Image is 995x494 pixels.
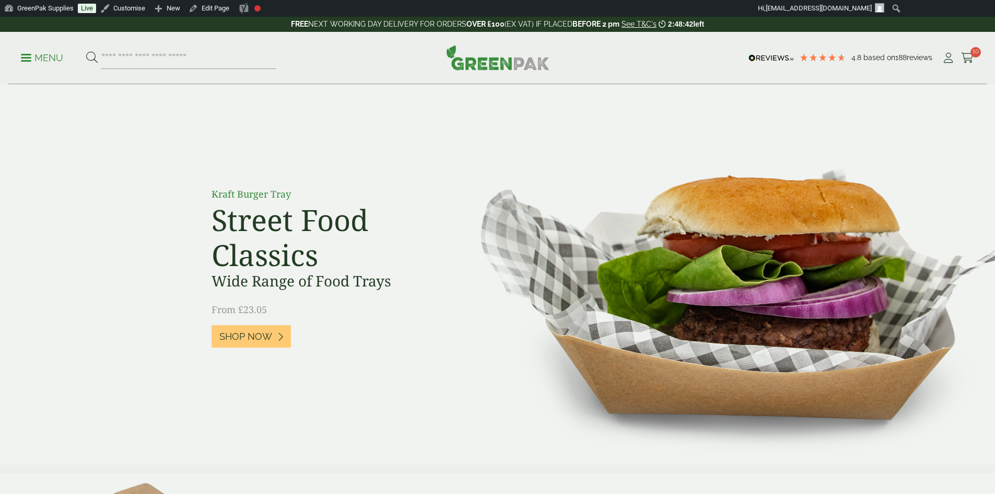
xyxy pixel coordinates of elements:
span: Based on [863,53,895,62]
img: REVIEWS.io [748,54,794,62]
img: GreenPak Supplies [446,45,549,70]
h3: Wide Range of Food Trays [212,272,447,290]
span: Shop Now [219,331,272,342]
span: 188 [895,53,907,62]
span: [EMAIL_ADDRESS][DOMAIN_NAME] [766,4,872,12]
span: From £23.05 [212,303,267,316]
strong: FREE [291,20,308,28]
a: Menu [21,52,63,62]
h2: Street Food Classics [212,202,447,272]
p: Menu [21,52,63,64]
strong: BEFORE 2 pm [572,20,619,28]
a: 10 [961,50,974,66]
span: reviews [907,53,932,62]
img: Street Food Classics [448,85,995,465]
i: My Account [942,53,955,63]
a: See T&C's [622,20,657,28]
div: Focus keyphrase not set [254,5,261,12]
span: left [693,20,704,28]
a: Shop Now [212,325,291,348]
a: Live [78,4,96,13]
strong: OVER £100 [466,20,505,28]
div: 4.79 Stars [799,53,846,62]
span: 10 [970,47,981,58]
i: Cart [961,53,974,63]
span: 2:48:42 [668,20,693,28]
span: 4.8 [851,53,863,62]
p: Kraft Burger Tray [212,187,447,201]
